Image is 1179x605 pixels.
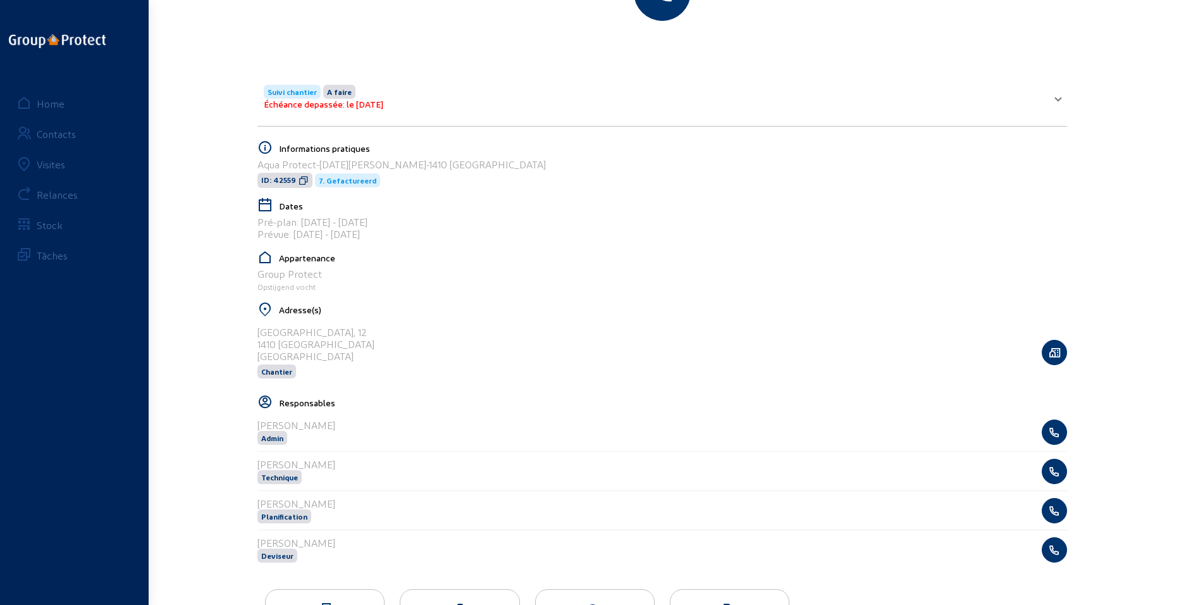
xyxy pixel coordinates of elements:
span: Suivi chantier [268,87,317,96]
mat-expansion-panel-header: Suivi chantierA faireÉchéance depassée: le [DATE] [257,75,1067,118]
span: Deviseur [261,551,293,560]
span: A faire [327,87,352,96]
span: 7. Gefactureerd [319,176,376,185]
div: Group Protect [257,268,1067,280]
div: Prévue: [DATE] - [DATE] [257,228,1067,240]
cam-list-title: [PERSON_NAME] [257,458,335,470]
cam-list-title: [PERSON_NAME] [257,497,335,509]
h5: Dates [279,201,1067,211]
span: Technique [261,473,298,482]
img: logo-oneline.png [9,34,106,48]
span: Planification [261,512,307,521]
h5: Appartenance [279,253,1067,263]
span: Admin [261,433,283,442]
div: 1410 [GEOGRAPHIC_DATA] [257,338,374,350]
div: Tâches [37,249,68,261]
cam-list-title: [PERSON_NAME] [257,537,335,549]
span: Chantier [261,367,292,376]
cam-list-title: [PERSON_NAME] [257,419,335,431]
div: [GEOGRAPHIC_DATA] [257,350,374,362]
span: Opstijgend vocht [257,282,316,291]
a: Visites [8,149,141,179]
h5: Responsables [279,397,1067,408]
a: Stock [8,209,141,240]
a: Contacts [8,118,141,149]
span: ID: 42559 [261,175,296,185]
h5: Informations pratiques [279,143,1067,154]
div: Contacts [37,128,76,140]
div: Relances [37,189,78,201]
div: Stock [37,219,63,231]
h5: Adresse(s) [279,304,1067,315]
div: Visites [37,158,65,170]
div: Home [37,97,65,109]
div: Aqua Protect-[DATE][PERSON_NAME]-1410 [GEOGRAPHIC_DATA] [257,158,1067,170]
div: Pré-plan: [DATE] - [DATE] [257,216,1067,228]
a: Home [8,88,141,118]
a: Tâches [8,240,141,270]
div: [GEOGRAPHIC_DATA], 12 [257,326,374,338]
a: Relances [8,179,141,209]
div: Échéance depassée: le [DATE] [264,99,383,109]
